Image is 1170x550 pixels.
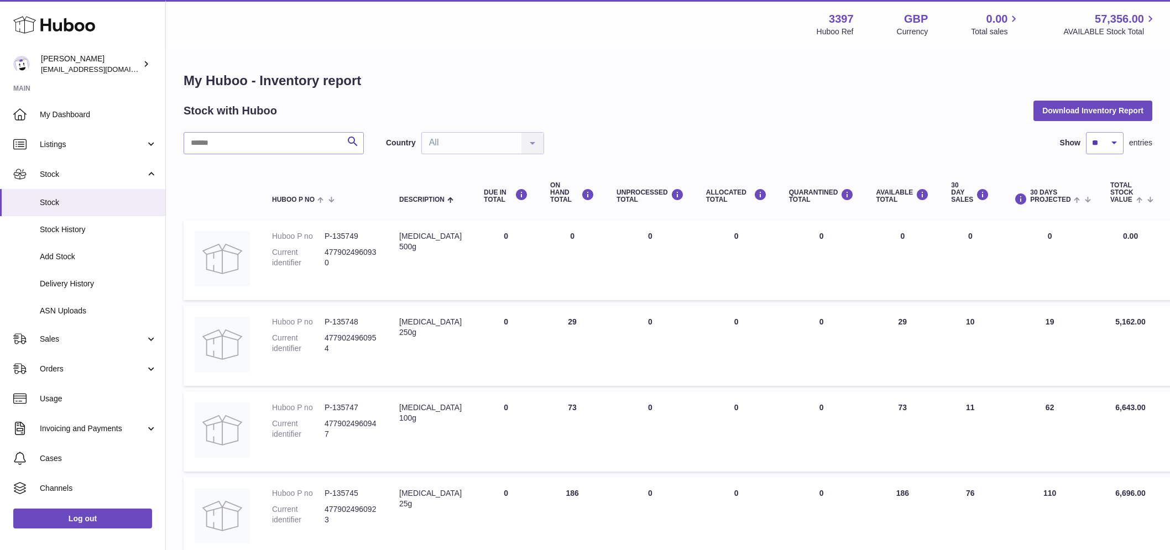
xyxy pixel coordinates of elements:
[695,391,778,472] td: 0
[325,418,377,439] dd: 4779024960947
[617,188,684,203] div: UNPROCESSED Total
[41,65,163,74] span: [EMAIL_ADDRESS][DOMAIN_NAME]
[325,247,377,268] dd: 4779024960930
[706,188,767,203] div: ALLOCATED Total
[1115,489,1146,497] span: 6,696.00
[1115,403,1146,412] span: 6,643.00
[272,333,325,354] dt: Current identifier
[865,220,940,300] td: 0
[40,483,157,494] span: Channels
[876,188,929,203] div: AVAILABLE Total
[184,72,1152,90] h1: My Huboo - Inventory report
[325,504,377,525] dd: 4779024960923
[40,169,145,180] span: Stock
[605,391,695,472] td: 0
[971,27,1020,37] span: Total sales
[1123,232,1138,240] span: 0.00
[40,334,145,344] span: Sales
[473,391,539,472] td: 0
[539,220,605,300] td: 0
[325,333,377,354] dd: 4779024960954
[40,394,157,404] span: Usage
[897,27,928,37] div: Currency
[539,391,605,472] td: 73
[325,317,377,327] dd: P-135748
[550,182,594,204] div: ON HAND Total
[40,364,145,374] span: Orders
[1000,220,1099,300] td: 0
[1110,182,1134,204] span: Total stock value
[819,317,824,326] span: 0
[605,306,695,386] td: 0
[539,306,605,386] td: 29
[940,306,1000,386] td: 10
[40,197,157,208] span: Stock
[399,231,462,252] div: [MEDICAL_DATA] 500g
[325,402,377,413] dd: P-135747
[195,317,250,372] img: product image
[40,306,157,316] span: ASN Uploads
[904,12,928,27] strong: GBP
[399,488,462,509] div: [MEDICAL_DATA] 25g
[325,488,377,499] dd: P-135745
[695,306,778,386] td: 0
[40,224,157,235] span: Stock History
[399,402,462,423] div: [MEDICAL_DATA] 100g
[13,56,30,72] img: sales@canchema.com
[272,504,325,525] dt: Current identifier
[195,402,250,458] img: product image
[819,232,824,240] span: 0
[971,12,1020,37] a: 0.00 Total sales
[1095,12,1144,27] span: 57,356.00
[1063,12,1157,37] a: 57,356.00 AVAILABLE Stock Total
[484,188,528,203] div: DUE IN TOTAL
[1000,391,1099,472] td: 62
[829,12,854,27] strong: 3397
[940,220,1000,300] td: 0
[695,220,778,300] td: 0
[473,220,539,300] td: 0
[40,252,157,262] span: Add Stock
[272,196,315,203] span: Huboo P no
[40,139,145,150] span: Listings
[272,247,325,268] dt: Current identifier
[40,279,157,289] span: Delivery History
[272,317,325,327] dt: Huboo P no
[184,103,277,118] h2: Stock with Huboo
[1033,101,1152,121] button: Download Inventory Report
[789,188,854,203] div: QUARANTINED Total
[1063,27,1157,37] span: AVAILABLE Stock Total
[40,423,145,434] span: Invoicing and Payments
[399,196,445,203] span: Description
[13,509,152,528] a: Log out
[1030,189,1070,203] span: 30 DAYS PROJECTED
[41,54,140,75] div: [PERSON_NAME]
[865,306,940,386] td: 29
[819,403,824,412] span: 0
[1129,138,1152,148] span: entries
[940,391,1000,472] td: 11
[819,489,824,497] span: 0
[865,391,940,472] td: 73
[272,231,325,242] dt: Huboo P no
[195,488,250,543] img: product image
[1115,317,1146,326] span: 5,162.00
[986,12,1008,27] span: 0.00
[473,306,539,386] td: 0
[40,453,157,464] span: Cases
[325,231,377,242] dd: P-135749
[951,182,989,204] div: 30 DAY SALES
[1000,306,1099,386] td: 19
[399,317,462,338] div: [MEDICAL_DATA] 250g
[40,109,157,120] span: My Dashboard
[817,27,854,37] div: Huboo Ref
[386,138,416,148] label: Country
[1060,138,1080,148] label: Show
[272,488,325,499] dt: Huboo P no
[272,418,325,439] dt: Current identifier
[195,231,250,286] img: product image
[605,220,695,300] td: 0
[272,402,325,413] dt: Huboo P no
